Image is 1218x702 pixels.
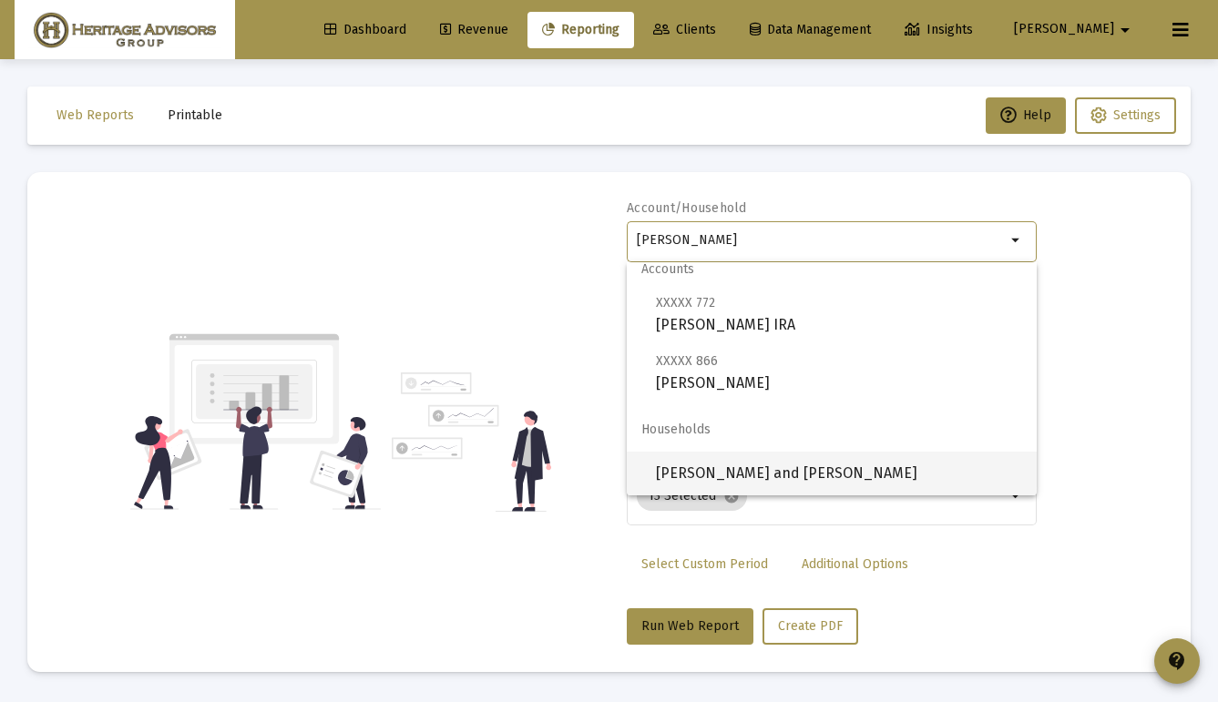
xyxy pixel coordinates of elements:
span: Clients [653,22,716,37]
mat-chip: 13 Selected [637,482,747,511]
span: Printable [168,107,222,123]
img: Dashboard [28,12,221,48]
a: Revenue [425,12,523,48]
img: reporting-alt [392,372,551,512]
span: XXXXX 772 [656,295,715,310]
span: [PERSON_NAME] [656,350,1022,394]
a: Clients [639,12,731,48]
mat-icon: arrow_drop_down [1006,229,1028,251]
label: Account/Household [627,200,747,216]
span: Select Custom Period [641,556,768,572]
button: Settings [1075,97,1176,134]
a: Insights [890,12,988,48]
span: Run Web Report [641,618,739,634]
mat-chip-list: Selection [637,478,1006,514]
button: Create PDF [763,608,858,645]
span: XXXXX 866 [656,353,718,369]
button: Printable [153,97,237,134]
a: Dashboard [310,12,421,48]
span: Settings [1113,107,1161,123]
button: Web Reports [42,97,148,134]
span: Reporting [542,22,619,37]
span: Help [1000,107,1051,123]
span: Revenue [440,22,508,37]
span: Insights [905,22,973,37]
button: Help [986,97,1066,134]
mat-icon: contact_support [1166,650,1188,672]
button: [PERSON_NAME] [992,11,1158,47]
span: [PERSON_NAME] [1014,22,1114,37]
a: Data Management [735,12,885,48]
span: Accounts [627,248,1037,291]
mat-icon: arrow_drop_down [1006,485,1028,507]
a: Reporting [527,12,634,48]
mat-icon: arrow_drop_down [1114,12,1136,48]
span: Data Management [750,22,871,37]
span: Dashboard [324,22,406,37]
span: [PERSON_NAME] IRA [656,291,1022,336]
button: Run Web Report [627,608,753,645]
span: Web Reports [56,107,134,123]
img: reporting [130,331,381,512]
mat-icon: cancel [723,488,740,504]
span: Additional Options [802,556,908,572]
span: [PERSON_NAME] and [PERSON_NAME] [656,452,1022,495]
span: Create PDF [778,618,843,634]
span: Households [627,408,1037,452]
input: Search or select an account or household [637,233,1006,248]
